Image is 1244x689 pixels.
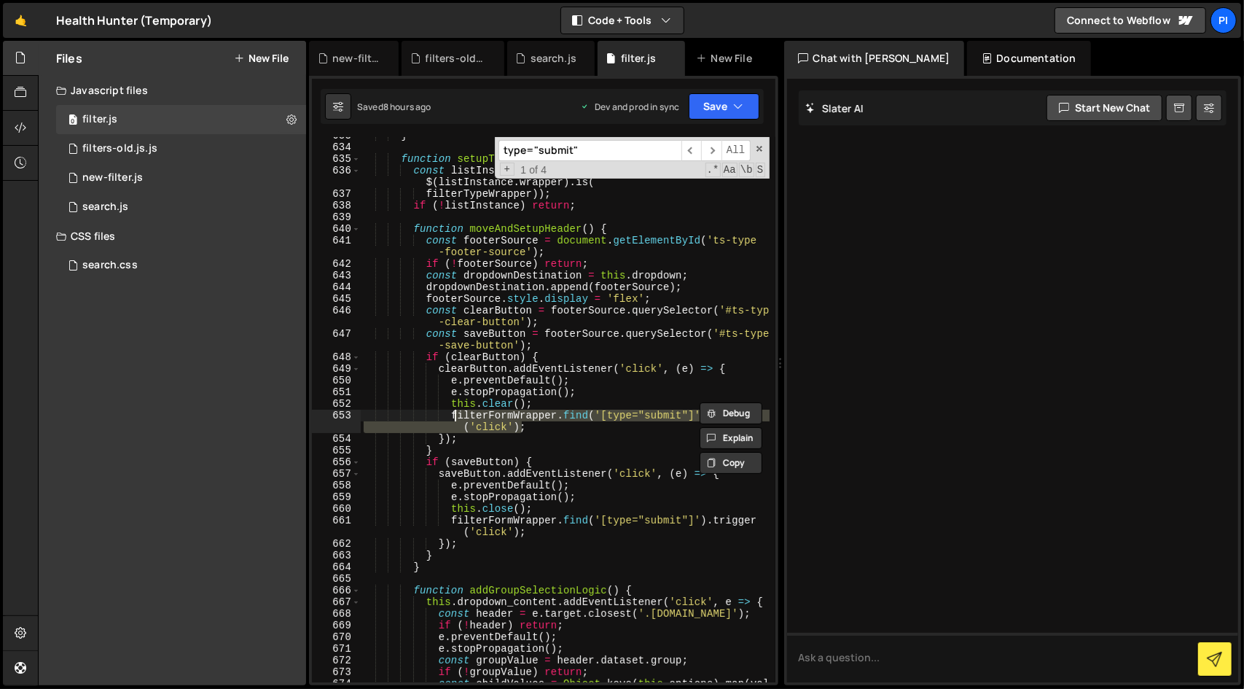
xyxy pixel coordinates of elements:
div: 673 [312,666,361,678]
div: 664 [312,561,361,573]
span: 1 of 4 [515,164,552,176]
div: 16494/44708.js [56,105,306,134]
div: 663 [312,550,361,561]
div: 653 [312,410,361,433]
a: Pi [1210,7,1237,34]
div: New File [697,51,758,66]
div: 656 [312,456,361,468]
span: Alt-Enter [721,140,751,161]
div: 638 [312,200,361,211]
div: 645 [312,293,361,305]
div: 672 [312,655,361,666]
div: filters-old.js.js [82,142,157,155]
h2: Files [56,50,82,66]
div: 660 [312,503,361,515]
div: 649 [312,363,361,375]
div: 654 [312,433,361,445]
button: Explain [700,427,762,449]
span: CaseSensitive Search [722,163,738,177]
div: 639 [312,211,361,223]
div: Health Hunter (Temporary) [56,12,212,29]
a: Connect to Webflow [1055,7,1206,34]
span: 0 [69,115,77,127]
button: Code + Tools [561,7,684,34]
a: 🤙 [3,3,39,38]
div: new-filter.js [82,171,143,184]
div: Javascript files [39,76,306,105]
button: Start new chat [1047,95,1162,121]
div: Dev and prod in sync [580,101,679,113]
div: Saved [357,101,431,113]
div: 16494/45764.js [56,134,306,163]
div: 657 [312,468,361,480]
div: 643 [312,270,361,281]
div: Documentation [967,41,1090,76]
div: 16494/46184.js [56,163,306,192]
div: 637 [312,188,361,200]
div: 635 [312,153,361,165]
span: Search In Selection [756,163,765,177]
div: 636 [312,165,361,188]
div: 642 [312,258,361,270]
div: 640 [312,223,361,235]
div: 655 [312,445,361,456]
span: Whole Word Search [739,163,754,177]
button: Debug [700,402,762,424]
div: CSS files [39,222,306,251]
div: Chat with [PERSON_NAME] [784,41,965,76]
div: 652 [312,398,361,410]
div: 634 [312,141,361,153]
div: filters-old.js.js [426,51,487,66]
div: 666 [312,585,361,596]
span: Toggle Replace mode [500,163,515,176]
div: search.js [531,51,576,66]
h2: Slater AI [806,101,864,115]
div: 667 [312,596,361,608]
div: 669 [312,620,361,631]
div: 641 [312,235,361,258]
div: 8 hours ago [383,101,431,113]
div: 658 [312,480,361,491]
div: 668 [312,608,361,620]
button: New File [234,52,289,64]
div: 650 [312,375,361,386]
div: 651 [312,386,361,398]
div: search.css [82,259,138,272]
div: filter.js [82,113,117,126]
div: 16494/45743.css [56,251,306,280]
div: new-filter.js [332,51,381,66]
div: 16494/45041.js [56,192,306,222]
div: filter.js [621,51,656,66]
div: 659 [312,491,361,503]
div: 662 [312,538,361,550]
div: 647 [312,328,361,351]
div: 648 [312,351,361,363]
button: Save [689,93,759,120]
button: Copy [700,452,762,474]
div: 644 [312,281,361,293]
span: RegExp Search [705,163,721,177]
div: 665 [312,573,361,585]
div: 646 [312,305,361,328]
div: 671 [312,643,361,655]
input: Search for [498,140,681,161]
span: ​ [681,140,702,161]
div: 661 [312,515,361,538]
div: search.js [82,201,128,214]
span: ​ [701,140,721,161]
div: 670 [312,631,361,643]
